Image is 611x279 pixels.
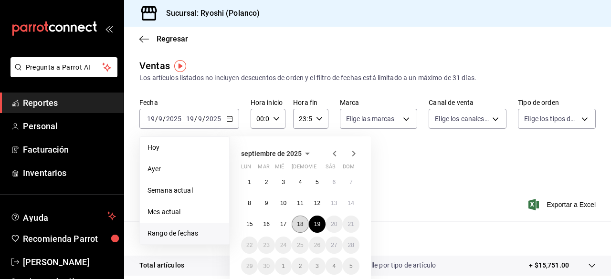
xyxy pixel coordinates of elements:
span: Semana actual [147,186,221,196]
label: Fecha [139,99,239,106]
span: Rango de fechas [147,228,221,238]
abbr: 4 de octubre de 2025 [332,263,336,269]
abbr: 8 de septiembre de 2025 [248,200,251,207]
span: Personal [23,120,116,133]
abbr: 22 de septiembre de 2025 [246,242,253,248]
abbr: 14 de septiembre de 2025 [348,200,354,207]
button: 3 de octubre de 2025 [309,258,326,275]
label: Tipo de orden [518,99,596,106]
button: 29 de septiembre de 2025 [241,258,258,275]
span: Elige los canales de venta [435,114,489,124]
span: - [183,115,185,123]
button: 10 de septiembre de 2025 [275,195,292,212]
input: -- [198,115,202,123]
abbr: 12 de septiembre de 2025 [314,200,320,207]
p: Total artículos [139,260,184,270]
span: Reportes [23,96,116,109]
abbr: miércoles [275,164,284,174]
abbr: 3 de octubre de 2025 [316,263,319,269]
button: 26 de septiembre de 2025 [309,237,326,254]
button: 27 de septiembre de 2025 [326,237,342,254]
input: ---- [166,115,182,123]
span: / [202,115,205,123]
abbr: 28 de septiembre de 2025 [348,242,354,248]
button: 22 de septiembre de 2025 [241,237,258,254]
button: 28 de septiembre de 2025 [343,237,359,254]
button: 19 de septiembre de 2025 [309,216,326,233]
abbr: 2 de octubre de 2025 [299,263,302,269]
span: Elige las marcas [346,114,395,124]
abbr: 27 de septiembre de 2025 [331,242,337,248]
abbr: 19 de septiembre de 2025 [314,221,320,227]
span: Facturación [23,143,116,156]
abbr: 17 de septiembre de 2025 [280,221,286,227]
span: / [163,115,166,123]
abbr: 25 de septiembre de 2025 [297,242,303,248]
label: Hora fin [293,99,328,106]
button: septiembre de 2025 [241,148,313,159]
input: -- [186,115,194,123]
span: / [155,115,158,123]
abbr: 24 de septiembre de 2025 [280,242,286,248]
div: Los artículos listados no incluyen descuentos de orden y el filtro de fechas está limitado a un m... [139,73,596,83]
abbr: 6 de septiembre de 2025 [332,179,336,186]
button: 14 de septiembre de 2025 [343,195,359,212]
span: [PERSON_NAME] [23,256,116,269]
abbr: domingo [343,164,355,174]
button: 11 de septiembre de 2025 [292,195,308,212]
abbr: 23 de septiembre de 2025 [263,242,269,248]
div: Ventas [139,59,170,73]
abbr: 7 de septiembre de 2025 [349,179,353,186]
abbr: 16 de septiembre de 2025 [263,221,269,227]
abbr: viernes [309,164,316,174]
img: Tooltip marker [174,60,186,72]
button: open_drawer_menu [105,25,113,32]
button: 3 de septiembre de 2025 [275,174,292,191]
button: 5 de septiembre de 2025 [309,174,326,191]
input: -- [147,115,155,123]
abbr: 21 de septiembre de 2025 [348,221,354,227]
input: ---- [205,115,221,123]
button: 21 de septiembre de 2025 [343,216,359,233]
abbr: 1 de septiembre de 2025 [248,179,251,186]
button: 9 de septiembre de 2025 [258,195,274,212]
span: Elige los tipos de orden [524,114,578,124]
span: Regresar [157,34,188,43]
button: 6 de septiembre de 2025 [326,174,342,191]
h3: Sucursal: Ryoshi (Polanco) [158,8,260,19]
abbr: 1 de octubre de 2025 [282,263,285,269]
button: 15 de septiembre de 2025 [241,216,258,233]
span: Recomienda Parrot [23,232,116,245]
abbr: lunes [241,164,251,174]
button: 13 de septiembre de 2025 [326,195,342,212]
abbr: 15 de septiembre de 2025 [246,221,253,227]
button: 5 de octubre de 2025 [343,258,359,275]
span: Mes actual [147,207,221,217]
abbr: 2 de septiembre de 2025 [265,179,268,186]
button: 18 de septiembre de 2025 [292,216,308,233]
button: 1 de octubre de 2025 [275,258,292,275]
span: septiembre de 2025 [241,150,302,157]
span: Pregunta a Parrot AI [26,62,103,72]
button: 23 de septiembre de 2025 [258,237,274,254]
button: Regresar [139,34,188,43]
a: Pregunta a Parrot AI [7,69,117,79]
button: 20 de septiembre de 2025 [326,216,342,233]
abbr: 26 de septiembre de 2025 [314,242,320,248]
abbr: 29 de septiembre de 2025 [246,263,253,269]
span: Ayer [147,164,221,174]
abbr: 20 de septiembre de 2025 [331,221,337,227]
abbr: 3 de septiembre de 2025 [282,179,285,186]
button: 12 de septiembre de 2025 [309,195,326,212]
abbr: 13 de septiembre de 2025 [331,200,337,207]
span: Inventarios [23,166,116,179]
label: Hora inicio [251,99,285,106]
button: Exportar a Excel [530,199,596,210]
abbr: 30 de septiembre de 2025 [263,263,269,269]
button: 7 de septiembre de 2025 [343,174,359,191]
abbr: jueves [292,164,348,174]
abbr: 9 de septiembre de 2025 [265,200,268,207]
span: Hoy [147,143,221,153]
